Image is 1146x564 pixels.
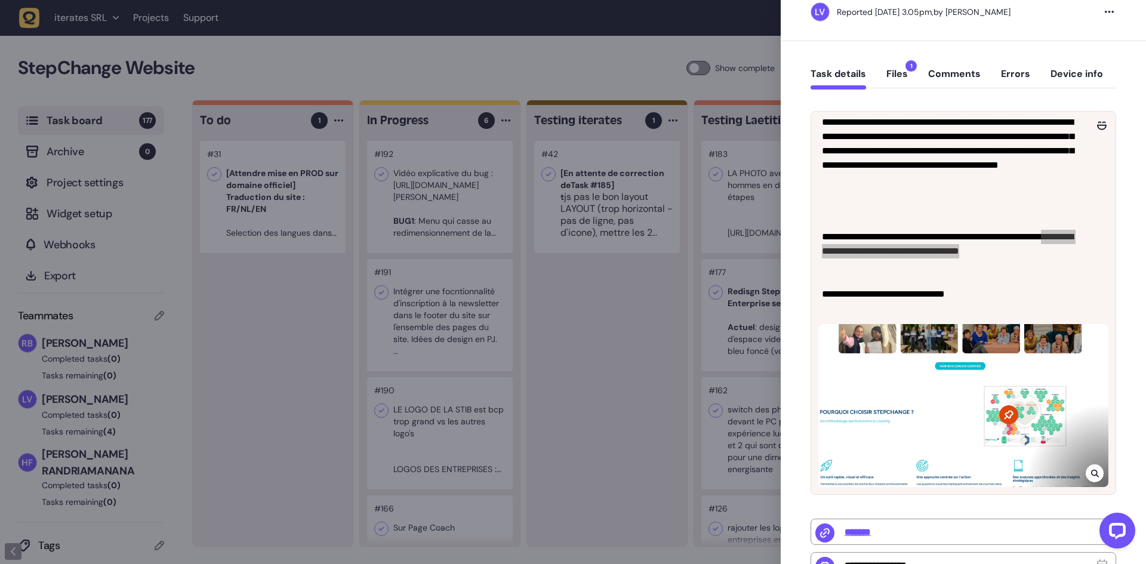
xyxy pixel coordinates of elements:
[837,7,934,17] div: Reported [DATE] 3.05pm,
[886,68,908,90] button: Files
[928,68,981,90] button: Comments
[811,3,829,21] img: Laetitia van Wijck
[1090,508,1140,558] iframe: LiveChat chat widget
[837,6,1011,18] div: by [PERSON_NAME]
[1050,68,1103,90] button: Device info
[811,68,866,90] button: Task details
[1001,68,1030,90] button: Errors
[905,60,917,72] span: 1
